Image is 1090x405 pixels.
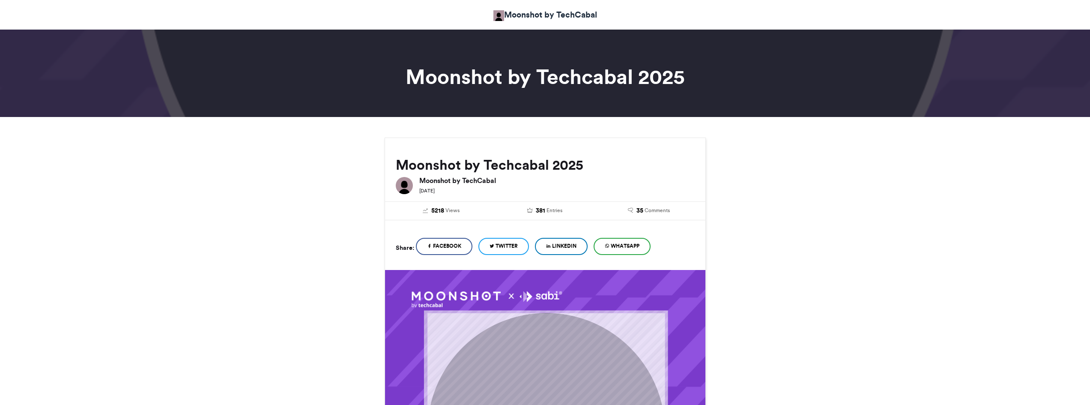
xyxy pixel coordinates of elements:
img: Moonshot by TechCabal [396,177,413,194]
a: Twitter [478,238,529,255]
a: LinkedIn [535,238,588,255]
small: [DATE] [419,188,435,194]
img: 1758644554.097-6a393746cea8df337a0c7de2b556cf9f02f16574.png [412,291,562,308]
span: 381 [536,206,545,216]
span: Entries [546,207,562,214]
span: 35 [636,206,643,216]
span: Facebook [433,242,461,250]
span: 5218 [431,206,444,216]
a: 35 Comments [603,206,695,216]
a: WhatsApp [594,238,651,255]
a: 5218 Views [396,206,487,216]
span: LinkedIn [552,242,576,250]
h2: Moonshot by Techcabal 2025 [396,157,695,173]
span: Twitter [496,242,518,250]
a: Moonshot by TechCabal [493,9,597,21]
h1: Moonshot by Techcabal 2025 [308,66,783,87]
a: Facebook [416,238,472,255]
span: Views [445,207,460,214]
img: Moonshot by TechCabal [493,10,504,21]
h5: Share: [396,242,414,253]
span: Comments [645,207,670,214]
a: 381 Entries [499,206,591,216]
h6: Moonshot by TechCabal [419,177,695,184]
span: WhatsApp [611,242,639,250]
